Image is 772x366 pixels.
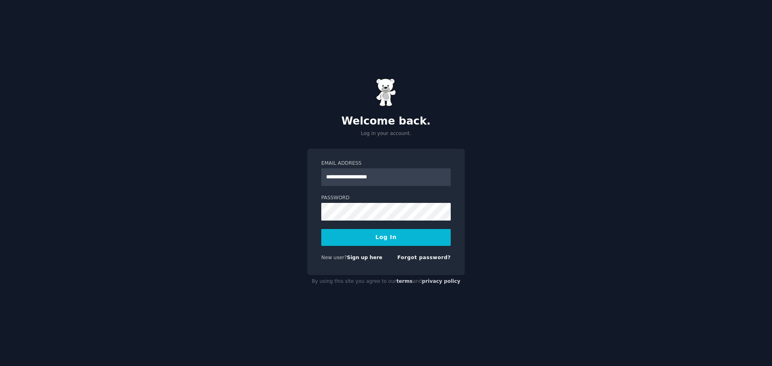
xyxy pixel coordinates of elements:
[321,229,451,246] button: Log In
[321,160,451,167] label: Email Address
[397,255,451,260] a: Forgot password?
[347,255,382,260] a: Sign up here
[422,278,460,284] a: privacy policy
[321,194,451,202] label: Password
[307,130,465,137] p: Log in your account.
[321,255,347,260] span: New user?
[307,275,465,288] div: By using this site you agree to our and
[307,115,465,128] h2: Welcome back.
[396,278,413,284] a: terms
[376,78,396,106] img: Gummy Bear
